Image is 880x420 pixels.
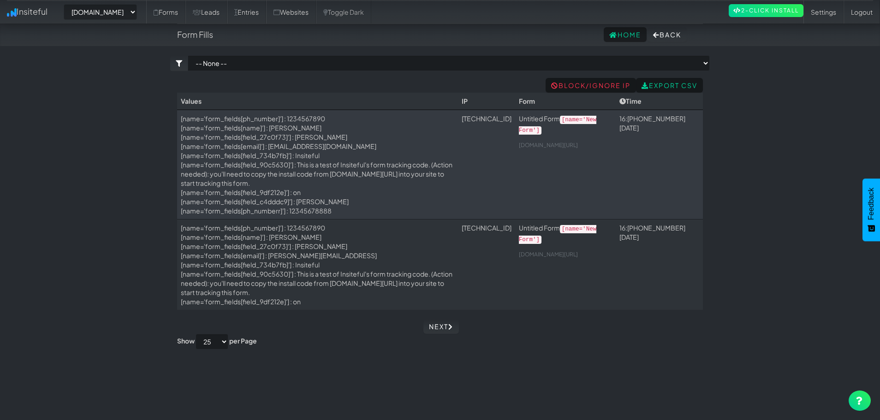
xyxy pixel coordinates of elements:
a: Websites [266,0,316,24]
a: Settings [803,0,844,24]
td: 16:[PHONE_NUMBER][DATE] [616,219,703,310]
a: Leads [185,0,227,24]
th: Values [177,93,458,110]
th: Form [515,93,616,110]
td: [name='form_fields[ph_number]'] : 1234567890 [name='form_fields[name]'] : [PERSON_NAME] [name='fo... [177,110,458,219]
a: Toggle Dark [316,0,371,24]
th: Time [616,93,703,110]
button: Feedback - Show survey [862,178,880,241]
p: Untitled Form [519,114,612,135]
label: per Page [229,336,257,345]
code: [name='New Form'] [519,116,597,135]
th: IP [458,93,515,110]
code: [name='New Form'] [519,225,597,244]
a: 2-Click Install [729,4,803,17]
a: Next [423,319,459,334]
a: Logout [844,0,880,24]
a: Home [604,27,647,42]
span: Feedback [867,188,875,220]
a: Forms [146,0,185,24]
button: Back [648,27,687,42]
a: [DOMAIN_NAME][URL] [519,251,578,258]
h4: Form Fills [177,30,213,39]
a: [DOMAIN_NAME][URL] [519,142,578,148]
a: Block/Ignore IP [546,78,636,93]
a: [TECHNICAL_ID] [462,114,511,123]
a: [TECHNICAL_ID] [462,224,511,232]
td: 16:[PHONE_NUMBER][DATE] [616,110,703,219]
p: Untitled Form [519,223,612,244]
td: [name='form_fields[ph_number]'] : 1234567890 [name='form_fields[name]'] : [PERSON_NAME] [name='fo... [177,219,458,310]
label: Show [177,336,195,345]
a: Export CSV [636,78,703,93]
img: icon.png [7,8,17,17]
a: Entries [227,0,266,24]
